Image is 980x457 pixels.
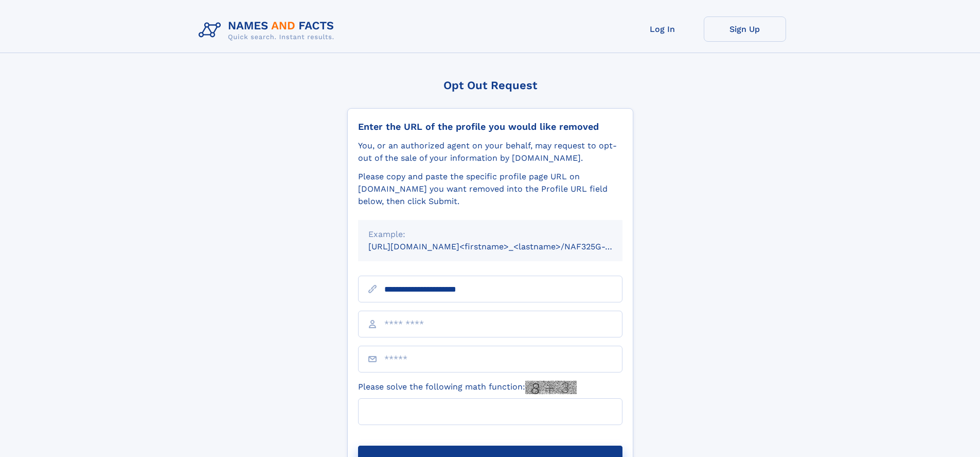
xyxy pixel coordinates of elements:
div: Enter the URL of the profile you would like removed [358,121,622,132]
div: Opt Out Request [347,79,633,92]
div: You, or an authorized agent on your behalf, may request to opt-out of the sale of your informatio... [358,140,622,164]
a: Log In [621,16,704,42]
img: Logo Names and Facts [194,16,343,44]
a: Sign Up [704,16,786,42]
div: Please copy and paste the specific profile page URL on [DOMAIN_NAME] you want removed into the Pr... [358,171,622,208]
label: Please solve the following math function: [358,381,577,394]
div: Example: [368,228,612,241]
small: [URL][DOMAIN_NAME]<firstname>_<lastname>/NAF325G-xxxxxxxx [368,242,642,251]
